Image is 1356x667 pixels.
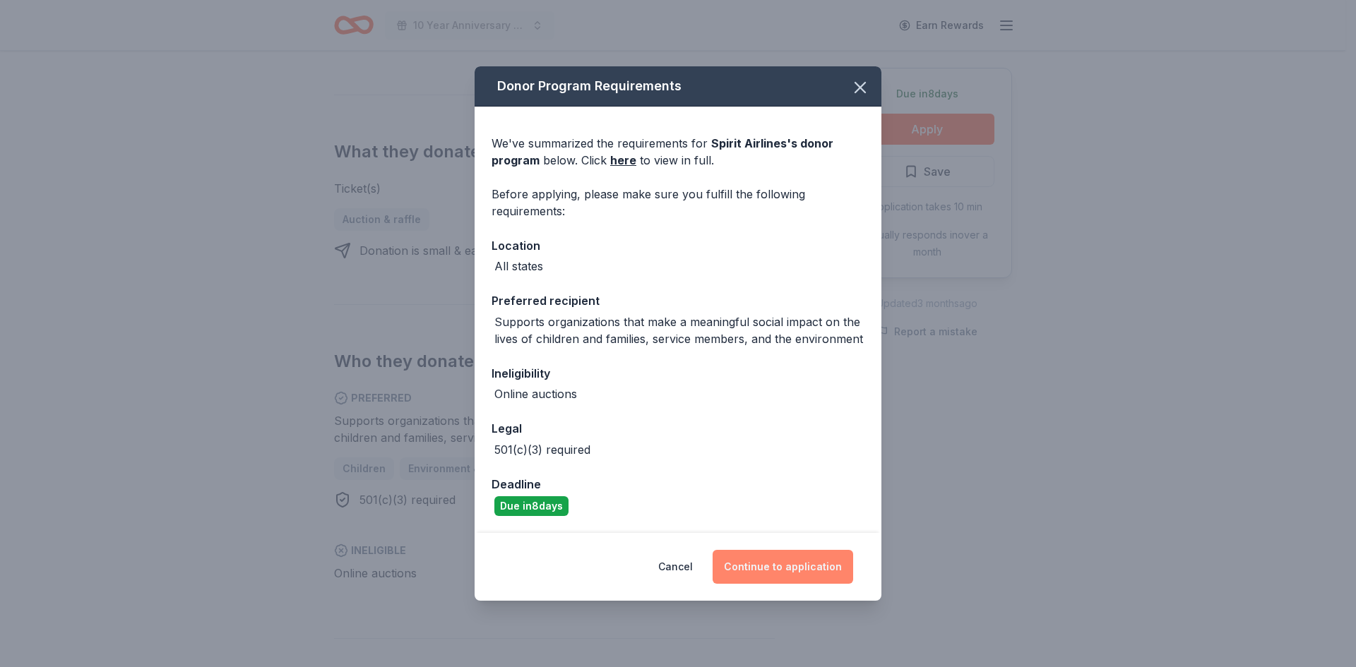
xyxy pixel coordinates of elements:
div: Legal [492,419,864,438]
button: Cancel [658,550,693,584]
div: Donor Program Requirements [475,66,881,107]
div: Online auctions [494,385,577,402]
div: Preferred recipient [492,292,864,310]
div: 501(c)(3) required [494,441,590,458]
a: here [610,152,636,169]
div: Supports organizations that make a meaningful social impact on the lives of children and families... [494,313,864,347]
button: Continue to application [713,550,853,584]
div: Deadline [492,475,864,493]
div: Ineligibility [492,364,864,383]
div: Before applying, please make sure you fulfill the following requirements: [492,186,864,220]
div: Location [492,236,864,255]
div: All states [494,258,543,275]
div: We've summarized the requirements for below. Click to view in full. [492,135,864,169]
div: Due in 8 days [494,496,569,516]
